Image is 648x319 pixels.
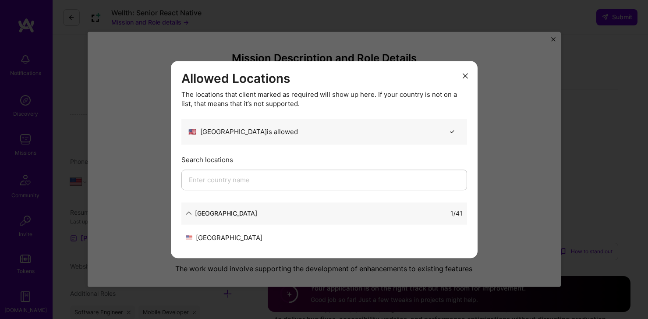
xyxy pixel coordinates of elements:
[449,128,456,135] i: icon CheckBlack
[450,209,463,218] div: 1 / 41
[181,71,467,86] h3: Allowed Locations
[186,235,192,240] img: United States
[463,73,468,78] i: icon Close
[195,209,257,218] div: [GEOGRAPHIC_DATA]
[181,170,467,190] input: Enter country name
[188,127,197,136] span: 🇺🇸
[186,233,324,242] div: [GEOGRAPHIC_DATA]
[186,210,192,216] i: icon ArrowDown
[188,127,298,136] div: [GEOGRAPHIC_DATA] is allowed
[181,90,467,108] div: The locations that client marked as required will show up here. If your country is not on a list,...
[181,155,467,164] div: Search locations
[171,61,478,258] div: modal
